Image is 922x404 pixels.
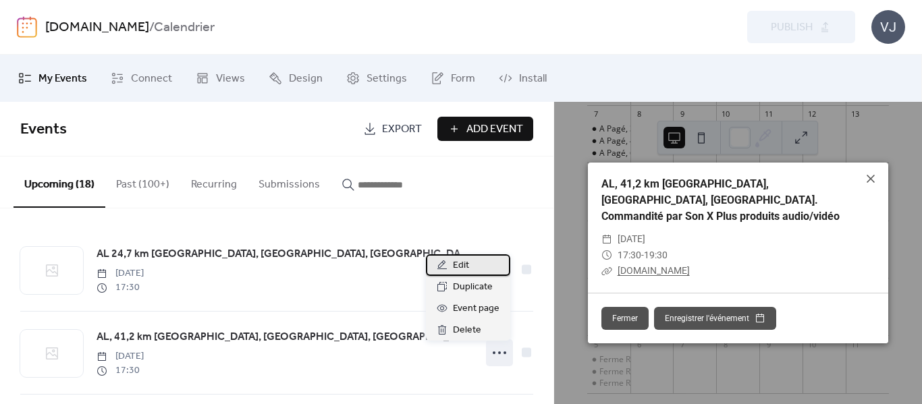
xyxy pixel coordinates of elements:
[367,71,407,87] span: Settings
[618,250,641,260] span: 17:30
[336,60,417,96] a: Settings
[259,60,333,96] a: Design
[154,15,215,40] b: Calendrier
[13,156,105,208] button: Upcoming (18)
[45,15,149,40] a: [DOMAIN_NAME]
[437,117,533,141] button: Add Event
[453,279,493,295] span: Duplicate
[601,307,649,330] button: Fermer
[38,71,87,87] span: My Events
[105,156,180,206] button: Past (100+)
[17,16,37,38] img: logo
[618,265,690,276] a: [DOMAIN_NAME]
[180,156,248,206] button: Recurring
[97,328,472,346] a: AL, 41,2 km [GEOGRAPHIC_DATA], [GEOGRAPHIC_DATA], [GEOGRAPHIC_DATA]. Commandité par Son X Plus pr...
[131,71,172,87] span: Connect
[871,10,905,44] div: VJ
[466,121,523,138] span: Add Event
[453,258,469,274] span: Edit
[353,117,432,141] a: Export
[641,250,644,260] span: -
[101,60,182,96] a: Connect
[654,307,776,330] button: Enregistrer l'événement
[382,121,422,138] span: Export
[248,156,331,206] button: Submissions
[8,60,97,96] a: My Events
[97,266,144,281] span: [DATE]
[601,231,612,248] div: ​
[451,71,475,87] span: Form
[618,231,645,248] span: [DATE]
[453,301,499,317] span: Event page
[519,71,547,87] span: Install
[97,246,472,263] a: AL 24,7 km [GEOGRAPHIC_DATA], [GEOGRAPHIC_DATA], [GEOGRAPHIC_DATA], [GEOGRAPHIC_DATA]
[20,115,67,144] span: Events
[601,248,612,264] div: ​
[601,263,612,279] div: ​
[216,71,245,87] span: Views
[97,281,144,295] span: 17:30
[97,364,144,378] span: 17:30
[97,349,144,364] span: [DATE]
[644,250,668,260] span: 19:30
[489,60,557,96] a: Install
[453,322,481,339] span: Delete
[601,177,840,223] a: AL, 41,2 km [GEOGRAPHIC_DATA], [GEOGRAPHIC_DATA], [GEOGRAPHIC_DATA]. Commandité par Son X Plus pr...
[149,15,154,40] b: /
[421,60,485,96] a: Form
[289,71,323,87] span: Design
[186,60,255,96] a: Views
